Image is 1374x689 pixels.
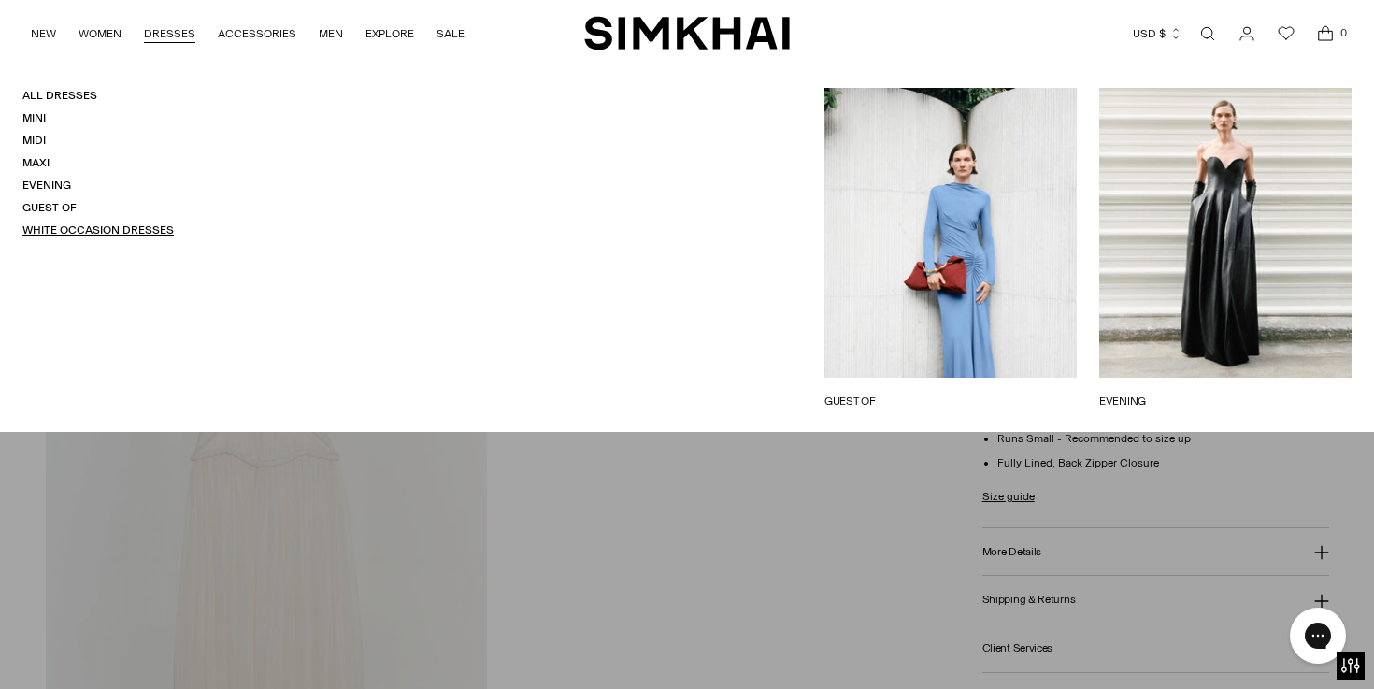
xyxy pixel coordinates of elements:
[1189,15,1226,52] a: Open search modal
[1307,15,1344,52] a: Open cart modal
[1267,15,1305,52] a: Wishlist
[319,13,343,54] a: MEN
[584,15,790,51] a: SIMKHAI
[437,13,465,54] a: SALE
[1335,24,1352,41] span: 0
[31,13,56,54] a: NEW
[144,13,195,54] a: DRESSES
[79,13,122,54] a: WOMEN
[218,13,296,54] a: ACCESSORIES
[1228,15,1266,52] a: Go to the account page
[1281,601,1355,670] iframe: Gorgias live chat messenger
[1133,13,1182,54] button: USD $
[365,13,414,54] a: EXPLORE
